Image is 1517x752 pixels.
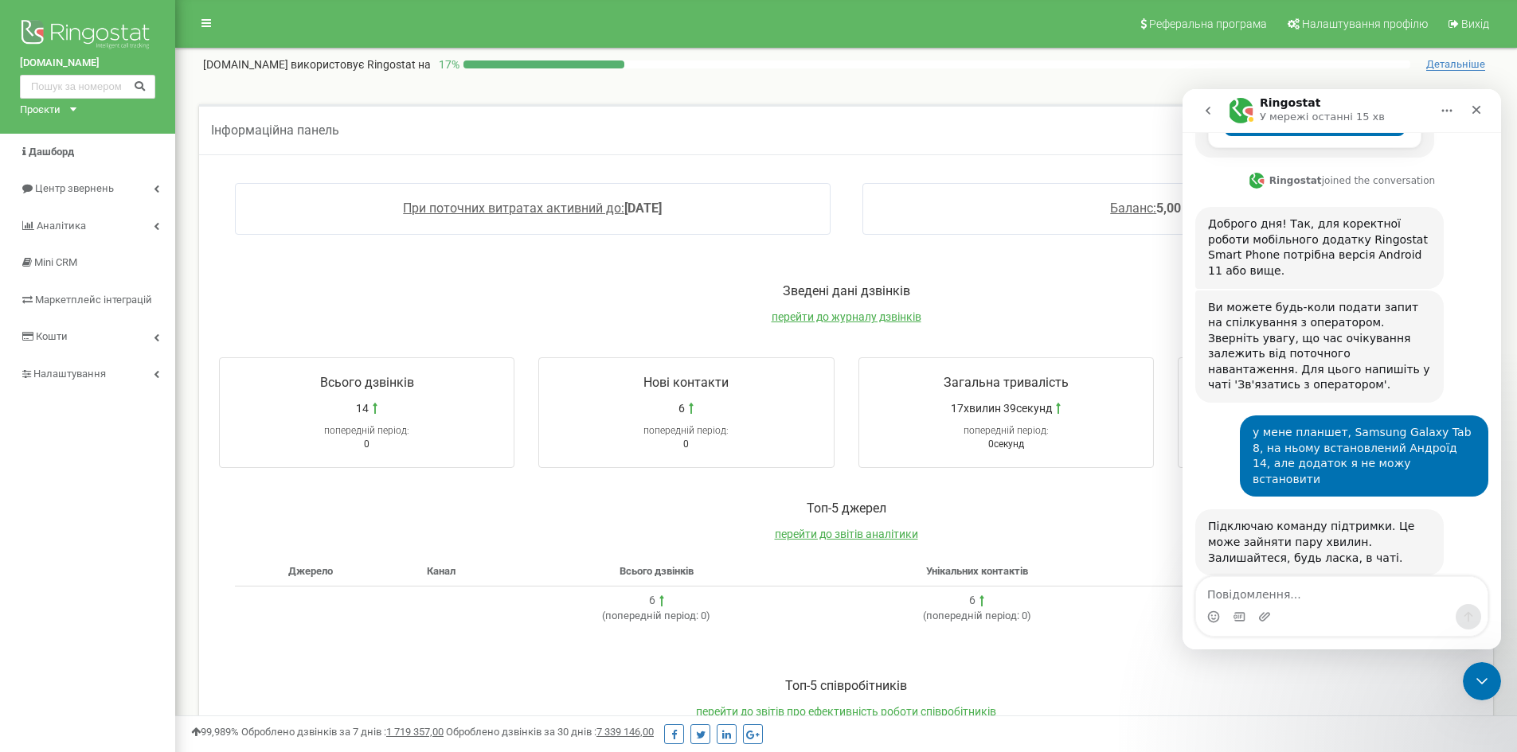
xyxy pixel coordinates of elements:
span: Вихід [1461,18,1489,30]
span: ( 0 ) [923,610,1031,621]
span: використовує Ringostat на [291,58,431,71]
span: попередній період: [324,425,409,436]
span: Оброблено дзвінків за 30 днів : [446,726,654,738]
a: перейти до журналу дзвінків [772,310,921,323]
span: попередній період: [605,610,698,621]
div: 6 [649,593,655,609]
span: попередній період: [926,610,1019,621]
span: Реферальна програма [1149,18,1267,30]
span: Налаштування профілю [1302,18,1428,30]
span: Детальніше [1426,58,1485,71]
span: Toп-5 співробітників [785,678,907,693]
img: Ringostat logo [20,16,155,56]
a: [DOMAIN_NAME] [20,56,155,71]
u: 1 719 357,00 [386,726,444,738]
a: При поточних витратах активний до:[DATE] [403,201,662,216]
span: 0 [683,438,689,450]
span: Загальна тривалість [944,375,1069,390]
span: 0секунд [988,438,1024,450]
div: 6 [969,593,975,609]
a: перейти до звітів аналітики [775,528,918,540]
span: Унікальних контактів [926,565,1028,577]
span: Центр звернень [35,182,114,194]
span: Канал [427,565,455,577]
span: попередній період: [643,425,729,436]
iframe: Intercom live chat [1183,89,1501,649]
span: ( 0 ) [602,610,710,621]
span: Джерело [288,565,333,577]
span: Баланс: [1110,201,1156,216]
span: Інформаційна панель [211,123,339,138]
span: Toп-5 джерел [807,501,886,516]
u: 7 339 146,00 [596,726,654,738]
span: Всього дзвінків [320,375,414,390]
input: Пошук за номером [20,75,155,99]
span: 17хвилин 39секунд [951,400,1052,416]
span: Всього дзвінків [620,565,694,577]
p: [DOMAIN_NAME] [203,56,431,72]
div: Проєкти [20,103,61,118]
span: Аналiтика [37,220,86,232]
span: Оброблено дзвінків за 7 днів : [241,726,444,738]
iframe: Intercom live chat [1463,662,1501,700]
span: Нові контакти [643,375,729,390]
span: Кошти [36,330,68,342]
span: Маркетплейс інтеграцій [35,294,152,306]
span: 99,989% [191,726,239,738]
span: 6 [678,400,685,416]
a: перейти до звітів про ефективність роботи співробітників [696,705,996,718]
span: попередній період: [964,425,1049,436]
p: 17 % [431,56,463,72]
a: Баланс:5,00 USD [1110,201,1209,216]
span: Зведені дані дзвінків [783,283,910,298]
span: Налаштування [33,368,106,380]
span: 14 [356,400,369,416]
span: Дашборд [29,146,74,158]
span: Mini CRM [34,256,77,268]
span: При поточних витратах активний до: [403,201,624,216]
span: 0 [364,438,369,450]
